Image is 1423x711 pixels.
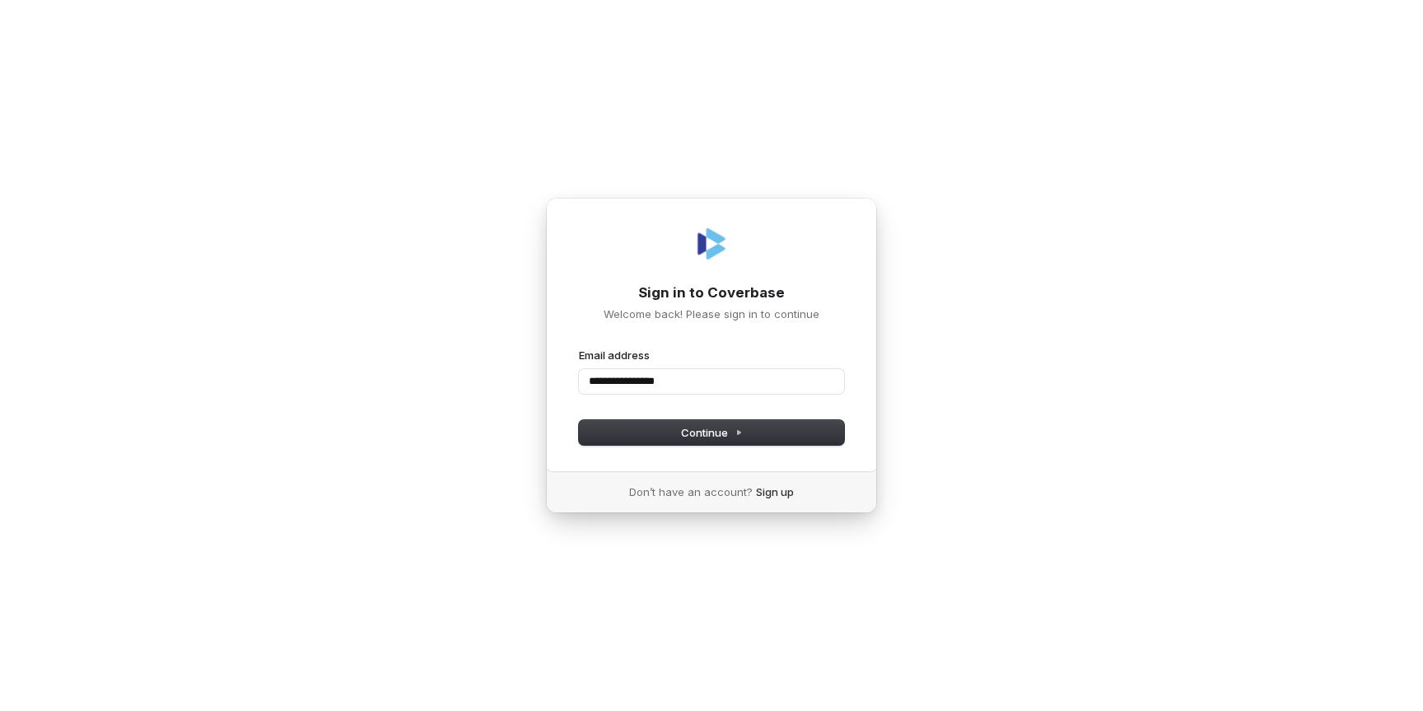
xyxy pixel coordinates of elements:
[692,224,731,264] img: Coverbase
[579,283,844,303] h1: Sign in to Coverbase
[756,484,794,499] a: Sign up
[579,306,844,321] p: Welcome back! Please sign in to continue
[629,484,753,499] span: Don’t have an account?
[579,420,844,445] button: Continue
[579,348,650,363] label: Email address
[681,425,743,440] span: Continue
